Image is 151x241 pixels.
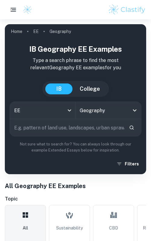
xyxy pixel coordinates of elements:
[10,57,141,71] p: Type a search phrase to find the most relevant Geography EE examples for you
[10,102,75,119] div: EE
[45,83,72,94] button: IB
[10,141,141,154] p: Not sure what to search for? You can always look through our example Extended Essays below for in...
[19,5,32,14] a: Clastify logo
[5,181,146,191] h1: All Geography EE Examples
[33,27,39,36] a: EE
[10,44,141,54] h1: IB Geography EE examples
[127,122,137,133] button: Search
[108,4,146,16] img: Clastify logo
[56,225,83,231] span: Sustainability
[50,28,71,35] p: Geography
[109,225,118,231] span: CBD
[115,158,141,169] button: Filters
[74,83,106,94] button: College
[5,24,146,174] img: profile cover
[130,106,139,115] button: Open
[23,225,28,231] span: All
[11,27,22,36] a: Home
[5,195,146,203] h6: Topic
[23,5,32,14] img: Clastify logo
[10,119,124,136] input: E.g. pattern of land use, landscapes, urban sprawl...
